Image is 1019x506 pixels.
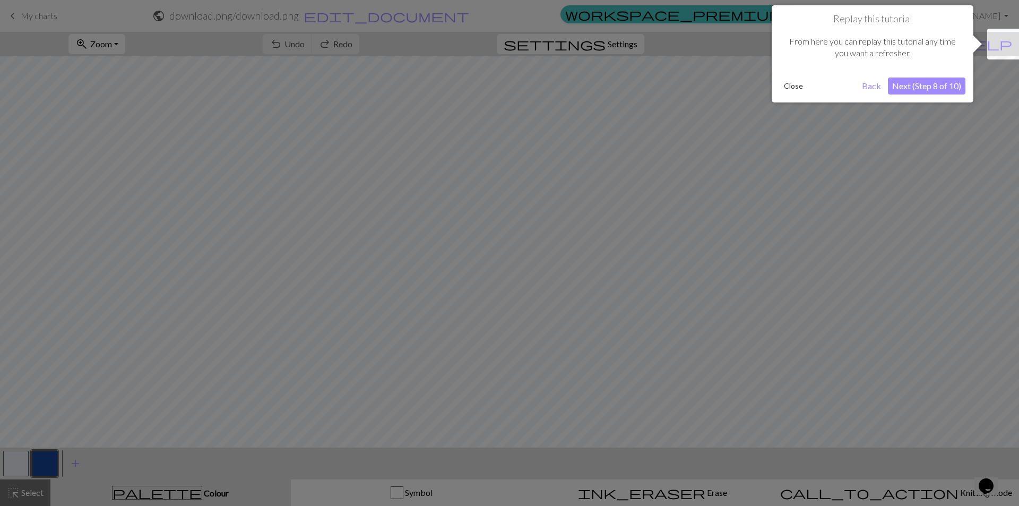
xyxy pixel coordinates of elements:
[780,25,965,70] div: From here you can replay this tutorial any time you want a refresher.
[858,78,885,95] button: Back
[772,5,973,102] div: Replay this tutorial
[888,78,965,95] button: Next (Step 8 of 10)
[780,78,807,94] button: Close
[780,13,965,25] h1: Replay this tutorial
